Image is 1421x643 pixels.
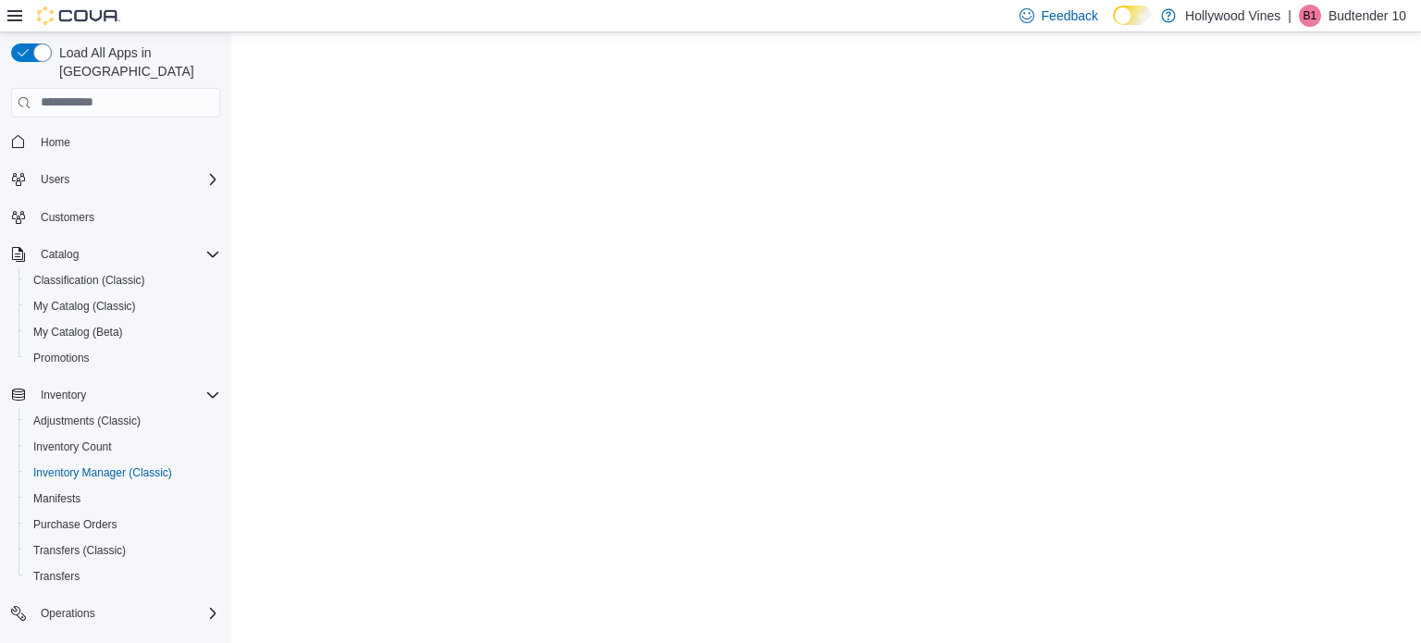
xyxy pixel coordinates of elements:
span: B1 [1304,5,1317,27]
button: Users [4,167,228,192]
a: Transfers [26,565,87,587]
span: Operations [33,602,220,624]
span: My Catalog (Beta) [26,321,220,343]
button: Manifests [19,486,228,512]
button: My Catalog (Beta) [19,319,228,345]
span: Load All Apps in [GEOGRAPHIC_DATA] [52,43,220,80]
span: Users [41,172,69,187]
span: Promotions [26,347,220,369]
span: Classification (Classic) [33,273,145,288]
img: Cova [37,6,120,25]
span: Home [41,135,70,150]
button: Inventory [4,382,228,408]
button: Catalog [33,243,86,266]
button: Inventory Manager (Classic) [19,460,228,486]
span: Customers [33,205,220,229]
span: Inventory [33,384,220,406]
a: Customers [33,206,102,229]
span: Catalog [33,243,220,266]
a: Transfers (Classic) [26,539,133,562]
a: Purchase Orders [26,513,125,536]
button: Classification (Classic) [19,267,228,293]
span: Home [33,130,220,154]
a: Manifests [26,488,88,510]
span: Purchase Orders [26,513,220,536]
span: Adjustments (Classic) [26,410,220,432]
span: Feedback [1042,6,1098,25]
div: Budtender 10 [1299,5,1321,27]
span: Classification (Classic) [26,269,220,291]
span: Transfers [33,569,80,584]
span: Transfers [26,565,220,587]
span: Inventory Manager (Classic) [26,462,220,484]
button: Home [4,129,228,155]
span: My Catalog (Classic) [26,295,220,317]
span: My Catalog (Classic) [33,299,136,314]
span: My Catalog (Beta) [33,325,123,340]
button: Inventory [33,384,93,406]
button: My Catalog (Classic) [19,293,228,319]
button: Operations [4,600,228,626]
span: Customers [41,210,94,225]
button: Transfers (Classic) [19,538,228,563]
span: Users [33,168,220,191]
input: Dark Mode [1113,6,1152,25]
button: Customers [4,204,228,230]
span: Transfers (Classic) [33,543,126,558]
p: | [1288,5,1291,27]
a: Inventory Count [26,436,119,458]
a: Classification (Classic) [26,269,153,291]
a: Adjustments (Classic) [26,410,148,432]
span: Transfers (Classic) [26,539,220,562]
span: Inventory [41,388,86,402]
button: Promotions [19,345,228,371]
a: Home [33,131,78,154]
button: Users [33,168,77,191]
button: Inventory Count [19,434,228,460]
a: My Catalog (Classic) [26,295,143,317]
p: Budtender 10 [1328,5,1406,27]
span: Inventory Manager (Classic) [33,465,172,480]
span: Dark Mode [1113,25,1114,26]
span: Manifests [33,491,80,506]
span: Promotions [33,351,90,365]
span: Inventory Count [33,439,112,454]
span: Adjustments (Classic) [33,414,141,428]
a: Inventory Manager (Classic) [26,462,179,484]
span: Purchase Orders [33,517,117,532]
button: Transfers [19,563,228,589]
button: Operations [33,602,103,624]
button: Purchase Orders [19,512,228,538]
a: My Catalog (Beta) [26,321,130,343]
span: Catalog [41,247,79,262]
span: Inventory Count [26,436,220,458]
button: Adjustments (Classic) [19,408,228,434]
span: Manifests [26,488,220,510]
p: Hollywood Vines [1185,5,1280,27]
button: Catalog [4,241,228,267]
a: Promotions [26,347,97,369]
span: Operations [41,606,95,621]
